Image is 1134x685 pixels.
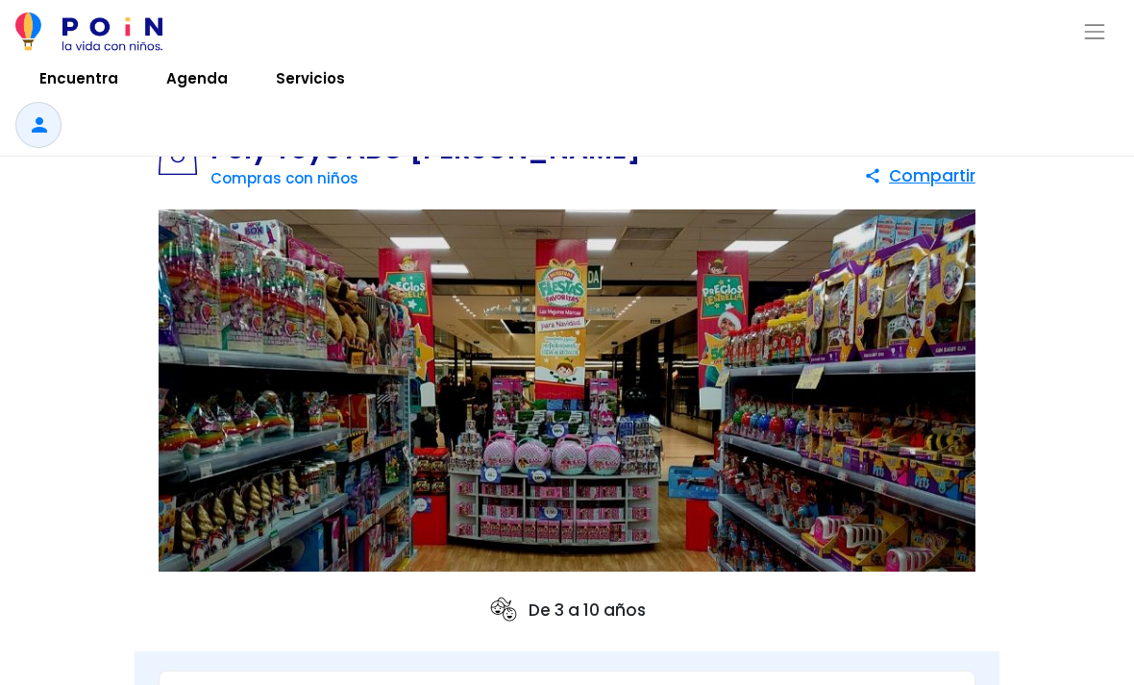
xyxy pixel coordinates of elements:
a: Agenda [142,56,252,102]
button: Compartir [864,159,975,193]
button: Toggle navigation [1071,15,1119,48]
p: De 3 a 10 años [488,595,646,625]
span: Encuentra [31,63,127,94]
img: POiN [15,12,162,51]
img: Poly Toys ABC Serrano [159,209,975,573]
a: Servicios [252,56,369,102]
h1: Poly Toys ABC [PERSON_NAME] [210,136,641,163]
a: Compras con niños [210,168,358,188]
span: Servicios [267,63,354,94]
span: Agenda [158,63,236,94]
a: Encuentra [15,56,142,102]
img: ages icon [488,595,519,625]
